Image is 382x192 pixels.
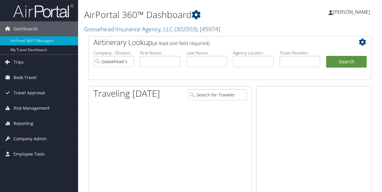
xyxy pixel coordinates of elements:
span: , [ 45974 ] [197,25,220,33]
h2: Airtinerary Lookup [93,37,343,47]
span: Employee Tools [14,147,45,162]
img: airportal-logo.png [13,4,73,18]
h1: AirPortal 360™ Dashboard [84,8,279,21]
label: Ticket Number: [280,50,320,56]
span: (at least one field required) [152,40,210,47]
span: ( 302003 ) [174,25,197,33]
label: First Name: [140,50,180,56]
label: Last Name: [186,50,227,56]
span: [PERSON_NAME] [333,9,370,15]
a: Goosehead Insurance Agency, LLC [84,25,220,33]
span: Travel Approval [14,85,45,100]
span: Trips [14,55,24,70]
span: Risk Management [14,101,50,116]
h1: Traveling [DATE] [93,87,160,100]
button: Search [326,56,367,68]
input: Search for Traveler [188,89,247,100]
a: [PERSON_NAME] [329,3,376,21]
span: Book Travel [14,70,37,85]
span: Dashboards [14,21,38,36]
span: Reporting [14,116,33,131]
label: Company - Division: [93,50,134,56]
span: Company Admin [14,131,47,146]
label: Agency Locator: [233,50,274,56]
